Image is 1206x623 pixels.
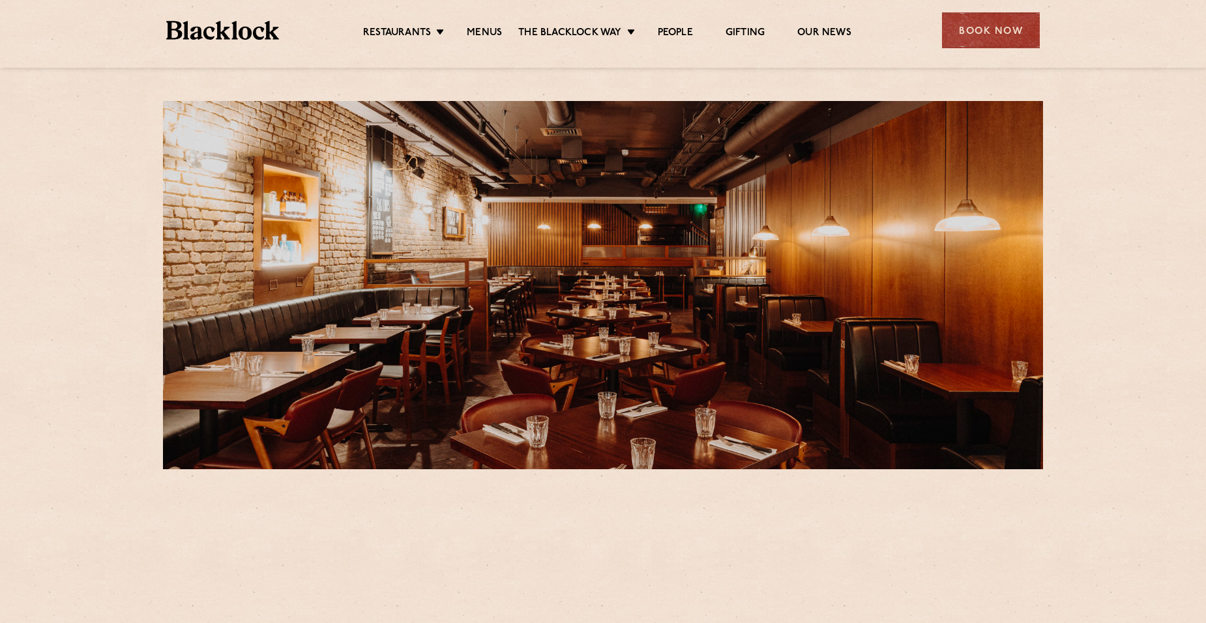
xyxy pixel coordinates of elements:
[518,27,621,41] a: The Blacklock Way
[467,27,502,41] a: Menus
[726,27,765,41] a: Gifting
[166,21,279,40] img: BL_Textured_Logo-footer-cropped.svg
[942,12,1040,48] div: Book Now
[797,27,851,41] a: Our News
[658,27,693,41] a: People
[363,27,431,41] a: Restaurants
